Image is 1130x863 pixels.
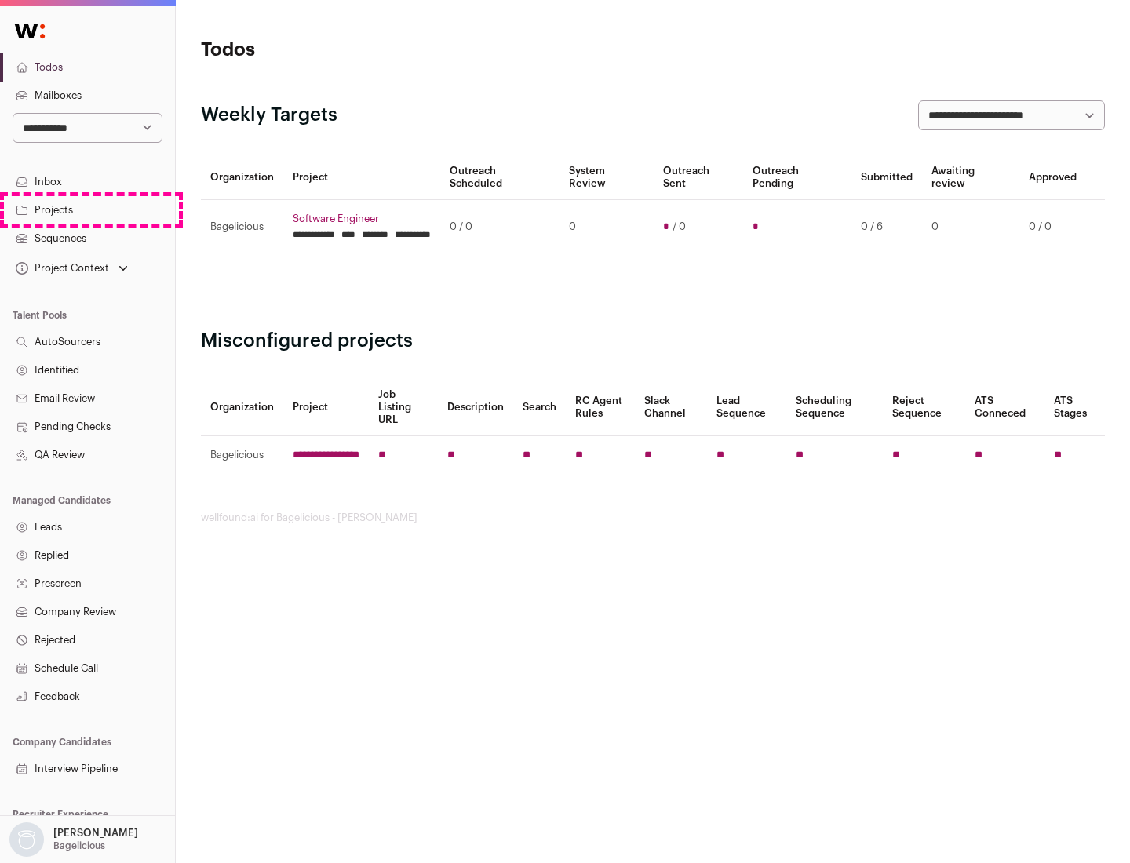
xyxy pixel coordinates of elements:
th: System Review [560,155,653,200]
th: ATS Conneced [965,379,1044,436]
footer: wellfound:ai for Bagelicious - [PERSON_NAME] [201,512,1105,524]
th: Scheduling Sequence [786,379,883,436]
h2: Weekly Targets [201,103,337,128]
th: Project [283,155,440,200]
span: / 0 [673,220,686,233]
p: Bagelicious [53,839,105,852]
th: Outreach Scheduled [440,155,560,200]
th: Organization [201,155,283,200]
th: Search [513,379,566,436]
img: nopic.png [9,822,44,857]
th: Job Listing URL [369,379,438,436]
th: Slack Channel [635,379,707,436]
td: 0 [922,200,1019,254]
th: Project [283,379,369,436]
a: Software Engineer [293,213,431,225]
th: Awaiting review [922,155,1019,200]
td: Bagelicious [201,200,283,254]
td: 0 / 0 [1019,200,1086,254]
th: Organization [201,379,283,436]
h1: Todos [201,38,502,63]
th: RC Agent Rules [566,379,634,436]
th: Outreach Pending [743,155,851,200]
td: 0 / 6 [851,200,922,254]
h2: Misconfigured projects [201,329,1105,354]
td: 0 / 0 [440,200,560,254]
th: Submitted [851,155,922,200]
button: Open dropdown [13,257,131,279]
td: Bagelicious [201,436,283,475]
th: ATS Stages [1044,379,1105,436]
th: Outreach Sent [654,155,744,200]
p: [PERSON_NAME] [53,827,138,839]
th: Reject Sequence [883,379,966,436]
th: Approved [1019,155,1086,200]
div: Project Context [13,262,109,275]
img: Wellfound [6,16,53,47]
th: Description [438,379,513,436]
td: 0 [560,200,653,254]
th: Lead Sequence [707,379,786,436]
button: Open dropdown [6,822,141,857]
